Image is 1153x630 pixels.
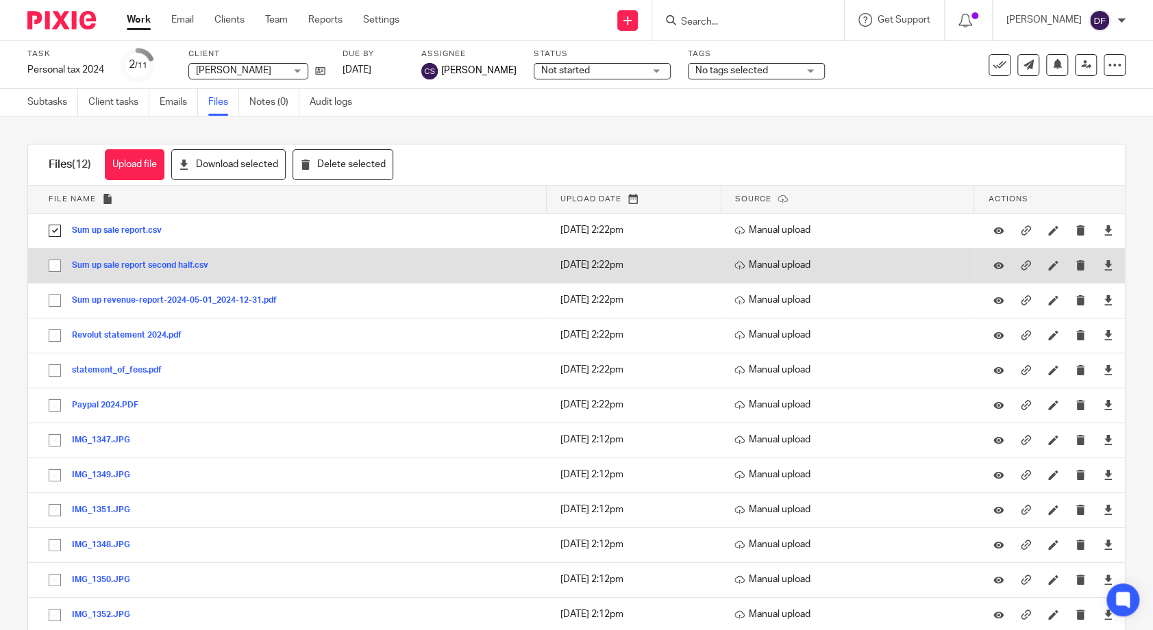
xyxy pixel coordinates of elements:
p: Manual upload [734,468,967,481]
a: Download [1103,503,1113,516]
label: Tags [688,49,825,60]
button: IMG_1348.JPG [72,540,140,550]
span: Get Support [878,15,930,25]
p: Manual upload [734,433,967,446]
a: Download [1103,293,1113,307]
p: Manual upload [734,258,967,272]
a: Download [1103,607,1113,621]
p: Manual upload [734,572,967,586]
button: Paypal 2024.PDF [72,401,149,410]
a: Download [1103,538,1113,551]
a: Notes (0) [249,89,299,116]
a: Clients [214,13,245,27]
input: Select [42,567,68,593]
input: Search [680,16,803,29]
a: Download [1103,398,1113,412]
span: [PERSON_NAME] [441,64,517,77]
a: Client tasks [88,89,149,116]
button: Sum up revenue-report-2024-05-01_2024-12-31.pdf [72,296,287,305]
p: [DATE] 2:22pm [560,223,715,237]
a: Emails [160,89,198,116]
input: Select [42,288,68,314]
span: Upload date [560,195,621,203]
a: Download [1103,363,1113,377]
a: Download [1103,258,1113,272]
a: Download [1103,223,1113,237]
button: IMG_1352.JPG [72,610,140,620]
p: Manual upload [734,607,967,621]
button: IMG_1350.JPG [72,575,140,585]
p: [PERSON_NAME] [1006,13,1082,27]
label: Status [534,49,671,60]
div: Personal tax 2024 [27,63,104,77]
p: [DATE] 2:12pm [560,607,715,621]
a: Work [127,13,151,27]
input: Select [42,427,68,453]
a: Download [1103,468,1113,481]
input: Select [42,357,68,383]
p: [DATE] 2:22pm [560,293,715,307]
label: Client [188,49,325,60]
label: Assignee [421,49,517,60]
p: Manual upload [734,223,967,237]
p: [DATE] 2:12pm [560,468,715,481]
button: Sum up sale report.csv [72,226,172,236]
button: Delete selected [293,149,393,180]
input: Select [42,497,68,523]
div: 2 [129,57,147,73]
p: Manual upload [734,363,967,377]
p: [DATE] 2:22pm [560,258,715,272]
p: Manual upload [734,538,967,551]
p: [DATE] 2:22pm [560,398,715,412]
small: /11 [135,62,147,69]
button: statement_of_fees.pdf [72,366,172,375]
img: svg%3E [1089,10,1111,32]
a: Reports [308,13,343,27]
span: Not started [541,66,590,75]
input: Select [42,392,68,418]
button: Revolut statement 2024.pdf [72,331,192,340]
p: Manual upload [734,398,967,412]
a: Files [208,89,239,116]
p: [DATE] 2:22pm [560,328,715,342]
button: IMG_1351.JPG [72,505,140,515]
span: [PERSON_NAME] [196,66,271,75]
label: Task [27,49,104,60]
h1: Files [49,157,91,172]
a: Team [265,13,288,27]
p: [DATE] 2:12pm [560,538,715,551]
p: [DATE] 2:22pm [560,363,715,377]
span: Source [735,195,771,203]
button: IMG_1349.JPG [72,470,140,480]
button: Upload file [105,149,164,180]
input: Select [42,218,68,244]
img: Pixie [27,11,96,29]
a: Subtasks [27,89,78,116]
a: Settings [363,13,399,27]
input: Select [42,462,68,488]
a: Download [1103,572,1113,586]
p: [DATE] 2:12pm [560,433,715,446]
input: Select [42,602,68,628]
a: Download [1103,433,1113,446]
input: Select [42,532,68,558]
span: No tags selected [695,66,768,75]
button: IMG_1347.JPG [72,436,140,445]
a: Download [1103,328,1113,342]
p: Manual upload [734,503,967,516]
button: Download selected [171,149,286,180]
a: Audit logs [310,89,362,116]
label: Due by [343,49,404,60]
span: [DATE] [343,65,371,75]
button: Sum up sale report second half.csv [72,261,219,270]
p: [DATE] 2:12pm [560,572,715,586]
p: [DATE] 2:12pm [560,503,715,516]
input: Select [42,253,68,279]
span: Actions [988,195,1028,203]
input: Select [42,323,68,349]
a: Email [171,13,194,27]
img: svg%3E [421,63,438,79]
p: Manual upload [734,328,967,342]
span: (12) [72,159,91,170]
